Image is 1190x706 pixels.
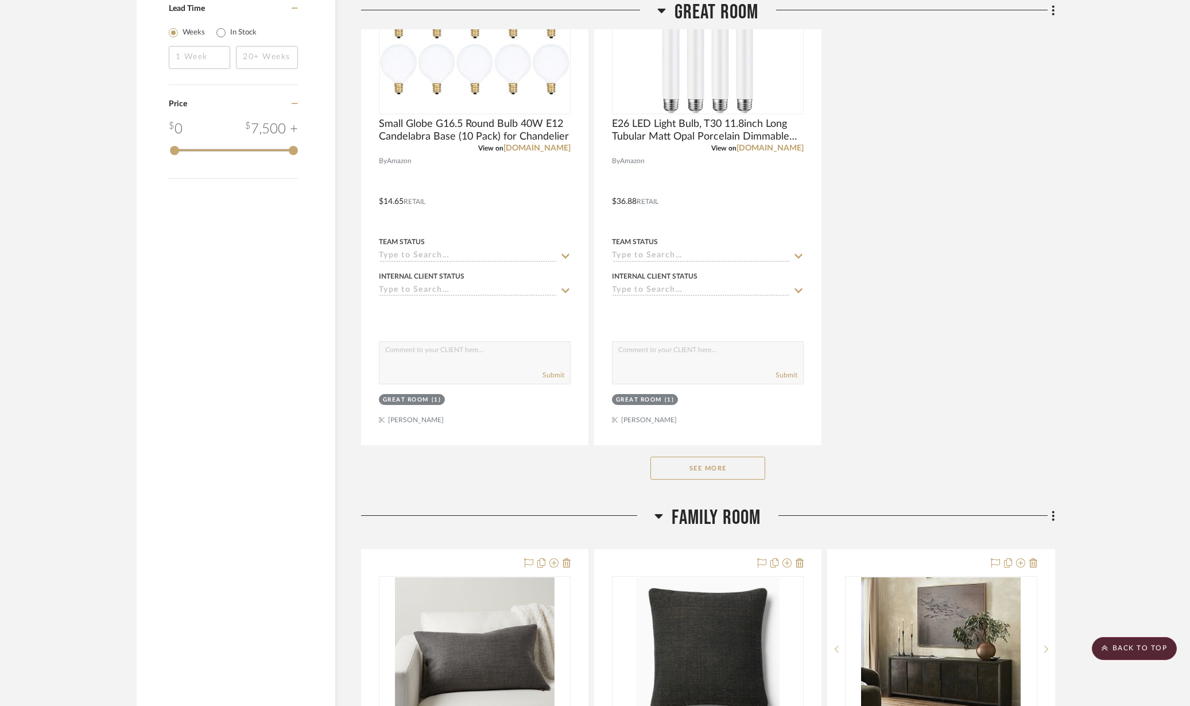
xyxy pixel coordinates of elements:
[245,119,298,140] div: 7,500 +
[379,118,571,143] span: Small Globe G16.5 Round Bulb 40W E12 Candelabra Base (10 Pack) for Chandelier
[672,506,761,530] span: Family Room
[737,144,804,152] a: [DOMAIN_NAME]
[169,100,187,108] span: Price
[612,237,658,247] div: Team Status
[236,46,298,69] input: 20+ Weeks
[183,27,205,38] label: Weeks
[379,286,557,296] input: Type to Search…
[387,156,412,167] span: Amazon
[379,156,387,167] span: By
[612,118,804,143] span: E26 LED Light Bulb, T30 11.8inch Long Tubular Matt Opal Porcelain Dimmable Frosted, 12W Equal 100...
[432,396,441,404] div: (1)
[542,370,564,380] button: Submit
[612,286,790,296] input: Type to Search…
[379,251,557,262] input: Type to Search…
[169,5,205,13] span: Lead Time
[1092,637,1177,660] scroll-to-top-button: BACK TO TOP
[711,145,737,152] span: View on
[612,156,620,167] span: By
[650,457,765,480] button: See More
[379,237,425,247] div: Team Status
[379,271,464,281] div: Internal Client Status
[169,119,183,140] div: 0
[620,156,645,167] span: Amazon
[478,145,503,152] span: View on
[776,370,797,380] button: Submit
[612,251,790,262] input: Type to Search…
[616,396,662,404] div: Great Room
[612,271,697,281] div: Internal Client Status
[169,46,231,69] input: 1 Week
[665,396,675,404] div: (1)
[230,27,257,38] label: In Stock
[503,144,571,152] a: [DOMAIN_NAME]
[383,396,429,404] div: Great Room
